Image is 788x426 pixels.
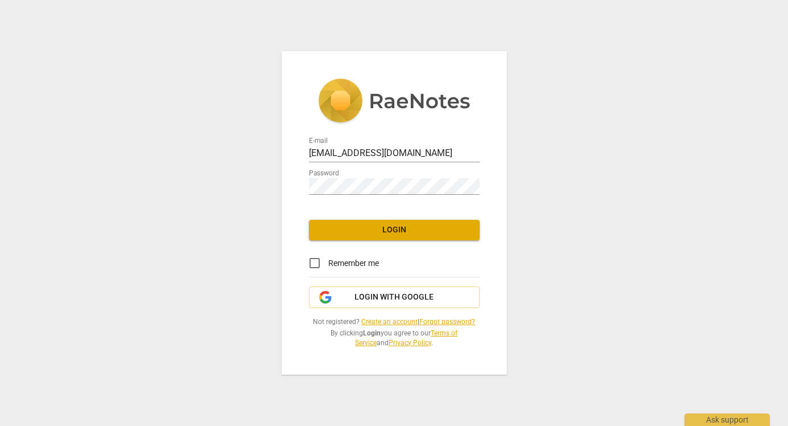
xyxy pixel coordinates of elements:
[419,318,475,326] a: Forgot password?
[309,329,480,347] span: By clicking you agree to our and .
[318,79,471,125] img: 5ac2273c67554f335776073100b6d88f.svg
[309,317,480,327] span: Not registered? |
[309,286,480,308] button: Login with Google
[318,224,471,236] span: Login
[389,339,431,347] a: Privacy Policy
[355,329,457,347] a: Terms of Service
[309,138,328,145] label: E-mail
[309,220,480,240] button: Login
[354,292,434,303] span: Login with Google
[361,318,418,326] a: Create an account
[684,413,770,426] div: Ask support
[363,329,381,337] b: Login
[309,170,339,177] label: Password
[328,257,379,269] span: Remember me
